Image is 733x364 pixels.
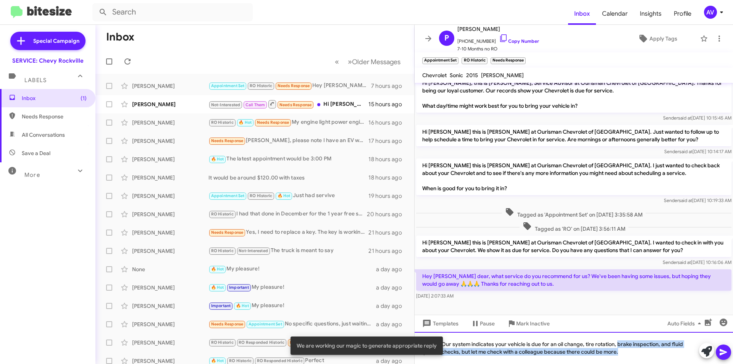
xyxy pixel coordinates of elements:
[667,317,704,330] span: Auto Fields
[208,136,368,145] div: [PERSON_NAME], please note I have an EV which only comes in every 7,500 miles for service. I was ...
[24,171,40,178] span: More
[208,301,376,310] div: My pleasure!
[132,210,208,218] div: [PERSON_NAME]
[368,174,408,181] div: 18 hours ago
[491,57,526,64] small: Needs Response
[664,149,731,154] span: Sender [DATE] 10:14:17 AM
[211,230,244,235] span: Needs Response
[697,6,725,19] button: AV
[422,72,447,79] span: Chevrolet
[239,340,284,345] span: RO Responded Historic
[416,269,731,291] p: Hey [PERSON_NAME] dear, what service do you recommend for us? We've been having some issues, but ...
[81,94,87,102] span: (1)
[132,302,208,310] div: [PERSON_NAME]
[664,197,731,203] span: Sender [DATE] 10:19:33 AM
[481,72,524,79] span: [PERSON_NAME]
[376,320,408,328] div: a day ago
[462,57,487,64] small: RO Historic
[236,303,249,308] span: 🔥 Hot
[22,94,87,102] span: Inbox
[501,317,556,330] button: Mark Inactive
[368,119,408,126] div: 16 hours ago
[208,283,376,292] div: My pleasure!
[368,155,408,163] div: 18 hours ago
[634,3,668,25] span: Insights
[132,320,208,328] div: [PERSON_NAME]
[416,159,731,195] p: Hi [PERSON_NAME] this is [PERSON_NAME] at Ourisman Chevrolet of [GEOGRAPHIC_DATA]. I just wanted ...
[368,137,408,145] div: 17 hours ago
[330,54,344,70] button: Previous
[22,149,50,157] span: Save a Deal
[132,339,208,346] div: [PERSON_NAME]
[211,340,234,345] span: RO Historic
[348,57,352,66] span: »
[416,125,731,146] p: Hi [PERSON_NAME] this is [PERSON_NAME] at Ourisman Chevrolet of [GEOGRAPHIC_DATA]. Just wanted to...
[663,115,731,121] span: Sender [DATE] 10:15:45 AM
[376,265,408,273] div: a day ago
[12,57,84,65] div: SERVICE: Chevy Rockville
[596,3,634,25] a: Calendar
[211,83,245,88] span: Appointment Set
[211,102,241,107] span: Not-Interested
[211,193,245,198] span: Appointment Set
[208,265,376,273] div: My pleasure!
[368,247,408,255] div: 21 hours ago
[257,120,289,125] span: Needs Response
[211,120,234,125] span: RO Historic
[208,174,368,181] div: It would be around $120.00 with taxes
[480,317,495,330] span: Pause
[371,82,408,90] div: 7 hours ago
[239,248,268,253] span: Not-Interested
[208,191,368,200] div: Just had servive
[415,332,733,364] div: Our system indicates your vehicle is due for an oil change, tire rotation, brake inspection, and ...
[618,32,696,45] button: Apply Tags
[208,118,368,127] div: My engine light power engine reduced just came on. I need to check out that. Am I still under war...
[520,222,628,233] span: Tagged as 'RO' on [DATE] 3:56:11 AM
[368,229,408,236] div: 21 hours ago
[249,322,282,327] span: Appointment Set
[502,207,646,218] span: Tagged as 'Appointment Set' on [DATE] 3:35:58 AM
[352,58,400,66] span: Older Messages
[663,259,731,265] span: Sender [DATE] 10:16:06 AM
[33,37,79,45] span: Special Campaign
[368,192,408,200] div: 19 hours ago
[211,157,224,162] span: 🔥 Hot
[132,174,208,181] div: [PERSON_NAME]
[678,259,691,265] span: said at
[132,119,208,126] div: [PERSON_NAME]
[132,247,208,255] div: [PERSON_NAME]
[208,338,376,347] div: I had my 6 month oil change about a month ago. Is there something else?
[465,317,501,330] button: Pause
[211,303,231,308] span: Important
[229,285,249,290] span: Important
[10,32,86,50] a: Special Campaign
[679,197,692,203] span: said at
[250,83,272,88] span: RO Historic
[250,193,272,198] span: RO Historic
[278,193,291,198] span: 🔥 Hot
[211,267,224,272] span: 🔥 Hot
[331,54,405,70] nav: Page navigation example
[661,317,710,330] button: Auto Fields
[229,358,252,363] span: RO Historic
[421,317,459,330] span: Templates
[416,236,731,257] p: Hi [PERSON_NAME] this is [PERSON_NAME] at Ourisman Chevrolet of [GEOGRAPHIC_DATA]. I wanted to ch...
[211,212,234,217] span: RO Historic
[211,138,244,143] span: Needs Response
[516,317,550,330] span: Mark Inactive
[239,120,252,125] span: 🔥 Hot
[568,3,596,25] span: Inbox
[416,76,731,113] p: Hi [PERSON_NAME], this is [PERSON_NAME], Service Advisor at Ourisman Chevrolet of [GEOGRAPHIC_DAT...
[92,3,253,21] input: Search
[211,285,224,290] span: 🔥 Hot
[457,24,539,34] span: [PERSON_NAME]
[132,192,208,200] div: [PERSON_NAME]
[415,317,465,330] button: Templates
[22,131,65,139] span: All Conversations
[376,302,408,310] div: a day ago
[704,6,717,19] div: AV
[208,320,376,328] div: No specific questions, just waiting for the report
[208,228,368,237] div: Yes, I need to replace a key. The key is working but plastic broken Also I am having the same pro...
[668,3,697,25] span: Profile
